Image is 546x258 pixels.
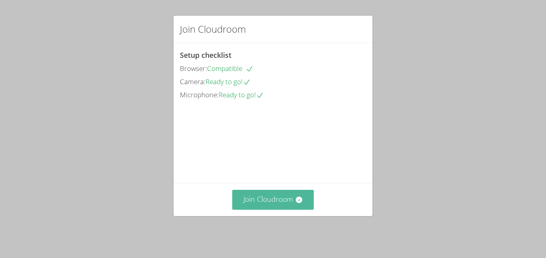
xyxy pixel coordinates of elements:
span: Camera: [180,77,205,86]
button: Join Cloudroom [232,190,314,209]
span: Browser: [180,64,207,73]
h2: Join Cloudroom [180,22,246,36]
span: Ready to go! [205,77,251,86]
span: Compatible [207,64,253,73]
span: Ready to go! [219,90,264,99]
span: Setup checklist [180,50,231,60]
span: Microphone: [180,90,219,99]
